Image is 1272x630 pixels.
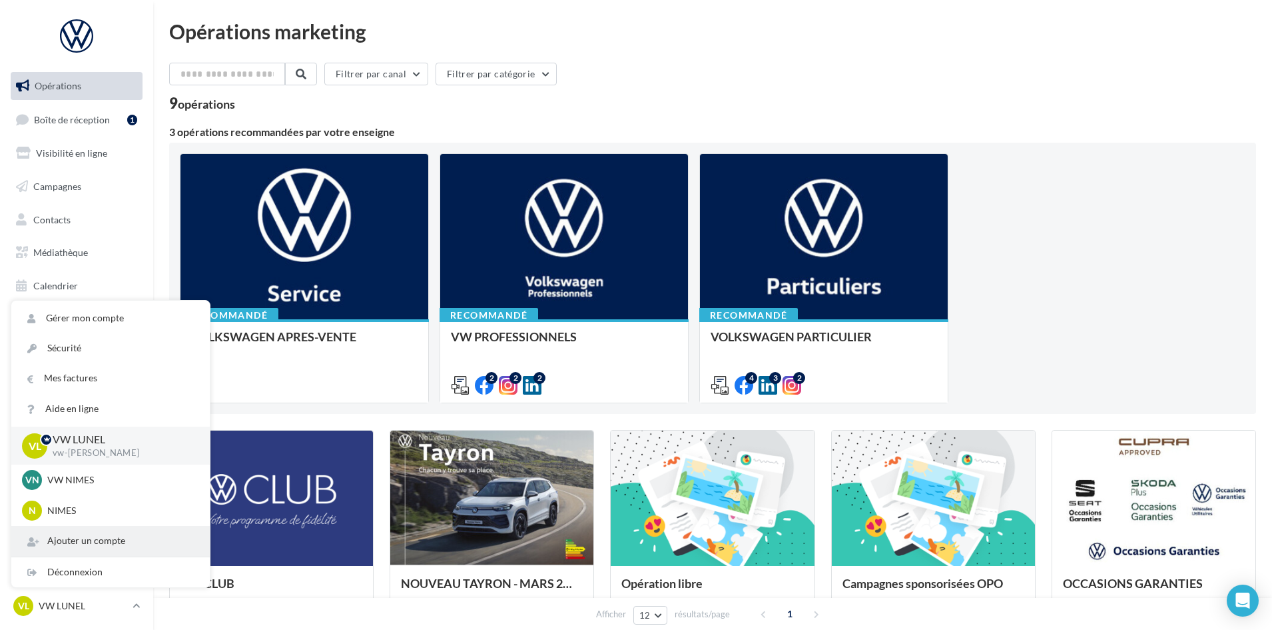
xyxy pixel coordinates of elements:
div: Ajouter un compte [11,526,210,556]
p: NIMES [47,504,194,517]
span: VN [25,473,39,487]
a: Sécurité [11,333,210,363]
span: Médiathèque [33,247,88,258]
a: Mes factures [11,363,210,393]
div: Opérations marketing [169,21,1256,41]
p: vw-[PERSON_NAME] [53,447,188,459]
a: Médiathèque [8,239,145,267]
div: Recommandé [699,308,798,323]
span: Boîte de réception [34,113,110,125]
div: OCCASIONS GARANTIES [1063,577,1245,603]
span: Afficher [596,608,626,621]
button: Filtrer par catégorie [436,63,557,85]
div: Campagnes sponsorisées OPO [842,577,1024,603]
div: 9 [169,96,235,111]
p: VW LUNEL [53,432,188,447]
div: 2 [533,372,545,384]
p: VW LUNEL [39,599,127,613]
span: Contacts [33,213,71,225]
span: VL [18,599,29,613]
div: opérations [178,98,235,110]
span: Visibilité en ligne [36,147,107,159]
div: 4 [745,372,757,384]
a: Campagnes DataOnDemand [8,349,145,389]
div: Recommandé [180,308,278,323]
a: Contacts [8,206,145,234]
div: 1 [127,115,137,125]
div: Open Intercom Messenger [1227,585,1259,617]
span: VL [29,438,41,453]
button: Filtrer par canal [324,63,428,85]
a: Aide en ligne [11,394,210,424]
div: 2 [509,372,521,384]
div: VOLKSWAGEN APRES-VENTE [191,330,418,357]
div: 2 [485,372,497,384]
div: Recommandé [440,308,538,323]
a: Campagnes [8,173,145,201]
div: VOLKSWAGEN PARTICULIER [711,330,937,357]
a: VL VW LUNEL [11,593,143,619]
a: Gérer mon compte [11,303,210,333]
a: Boîte de réception1 [8,105,145,134]
span: Campagnes [33,181,81,192]
div: 3 opérations recommandées par votre enseigne [169,127,1256,137]
span: N [29,504,36,517]
div: Déconnexion [11,557,210,587]
div: 3 [769,372,781,384]
a: Calendrier [8,272,145,300]
a: Opérations [8,72,145,100]
div: 2 [793,372,805,384]
span: 1 [779,603,800,625]
button: 12 [633,606,667,625]
p: VW NIMES [47,473,194,487]
div: Opération libre [621,577,803,603]
span: Calendrier [33,280,78,291]
div: VW CLUB [180,577,362,603]
span: Opérations [35,80,81,91]
span: résultats/page [675,608,730,621]
a: PLV et print personnalisable [8,305,145,345]
div: NOUVEAU TAYRON - MARS 2025 [401,577,583,603]
div: VW PROFESSIONNELS [451,330,677,357]
a: Visibilité en ligne [8,139,145,167]
span: 12 [639,610,651,621]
